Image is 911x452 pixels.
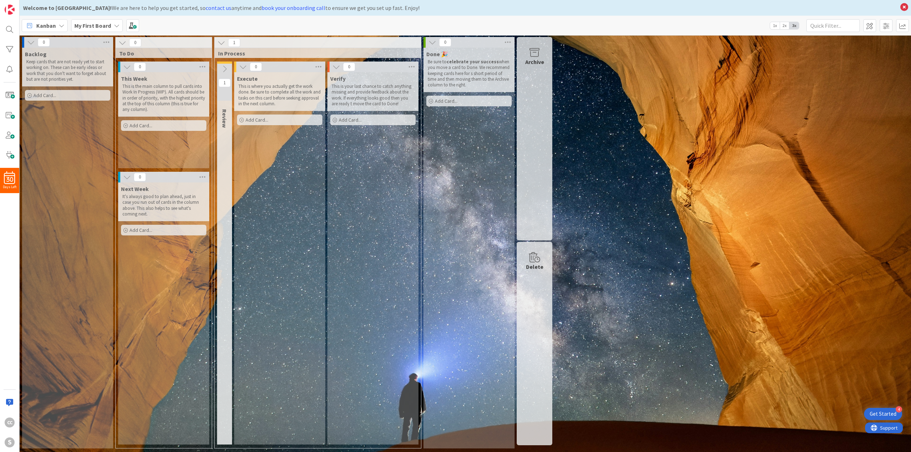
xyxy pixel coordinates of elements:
a: contact us [206,4,231,11]
p: Keep cards that are not ready yet to start working on. These can be early ideas or work that you ... [26,59,109,82]
span: To Do [119,50,203,57]
span: Backlog [25,50,47,58]
span: In Process [218,50,412,57]
span: Add Card... [246,117,268,123]
div: Archive [525,58,544,66]
span: 0 [343,63,355,71]
span: 0 [129,38,141,47]
p: This is the main column to pull cards into Work In Progress (WIP). All cards should be in order o... [122,84,205,112]
span: 3x [789,22,799,29]
div: 4 [896,406,902,413]
p: This is your last chance to catch anything missing and provide feedback about the work. If everyt... [332,84,414,107]
div: Open Get Started checklist, remaining modules: 4 [864,408,902,420]
span: 1x [770,22,780,29]
span: 30 [6,177,13,182]
span: Add Card... [435,98,458,104]
a: book your onboarding call [262,4,325,11]
span: Add Card... [339,117,362,123]
p: It's always good to plan ahead, just in case you run out of cards in the column above. This also ... [122,194,205,217]
span: Done 🎉 [426,50,448,58]
span: 0 [134,173,146,181]
strong: celebrate your success [447,59,499,65]
div: Get Started [870,410,896,418]
span: 1 [228,38,240,47]
div: CC [5,418,15,427]
span: Support [15,1,32,10]
div: Delete [526,262,543,271]
span: Add Card... [33,92,56,99]
span: 2x [780,22,789,29]
span: Execute [237,75,258,82]
span: Kanban [36,21,56,30]
span: Review [221,109,228,128]
span: 0 [250,63,262,71]
span: 0 [38,38,50,47]
div: S [5,437,15,447]
div: We are here to help you get started, so anytime and to ensure we get you set up fast. Enjoy! [23,4,897,12]
p: Be sure to when you move a card to Done. We recommend keeping cards here for s short period of ti... [428,59,510,88]
span: This Week [121,75,147,82]
img: Visit kanbanzone.com [5,5,15,15]
span: 0 [439,38,451,47]
p: This is where you actually get the work done. Be sure to complete all the work and tasks on this ... [238,84,321,107]
span: 0 [134,63,146,71]
span: Next Week [121,185,149,192]
span: Add Card... [130,122,152,129]
input: Quick Filter... [806,19,860,32]
b: My First Board [74,22,111,29]
span: Verify [330,75,346,82]
b: Welcome to [GEOGRAPHIC_DATA]! [23,4,112,11]
span: 1 [218,79,231,87]
span: Add Card... [130,227,152,233]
